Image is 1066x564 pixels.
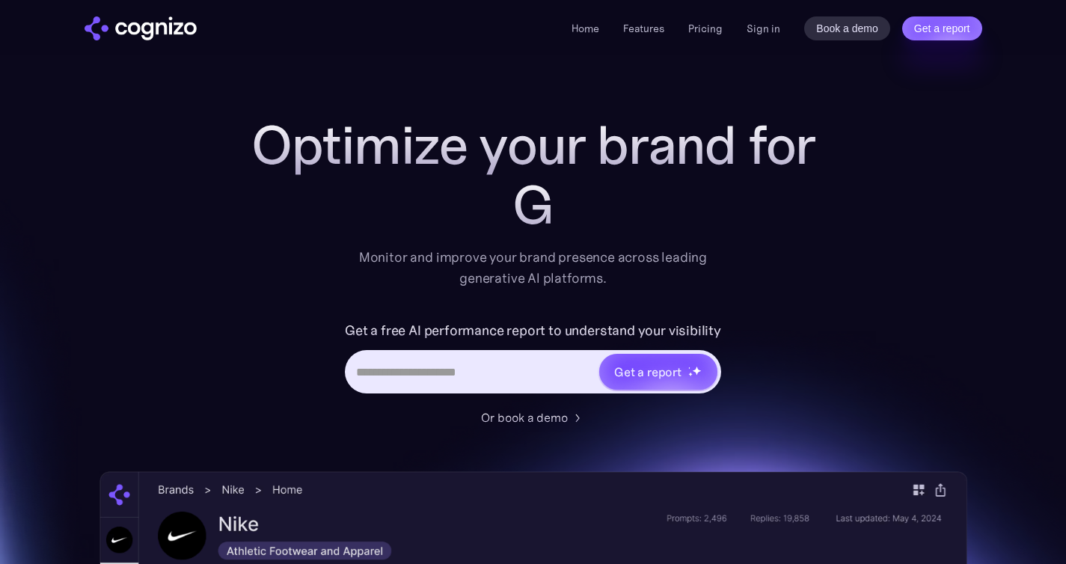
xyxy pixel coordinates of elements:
[481,408,586,426] a: Or book a demo
[345,319,721,343] label: Get a free AI performance report to understand your visibility
[747,19,780,37] a: Sign in
[804,16,890,40] a: Book a demo
[345,319,721,401] form: Hero URL Input Form
[85,16,197,40] a: home
[234,175,833,235] div: G
[623,22,664,35] a: Features
[692,366,702,376] img: star
[614,363,681,381] div: Get a report
[598,352,719,391] a: Get a reportstarstarstar
[349,247,717,289] div: Monitor and improve your brand presence across leading generative AI platforms.
[688,22,723,35] a: Pricing
[572,22,599,35] a: Home
[688,367,690,369] img: star
[688,372,693,377] img: star
[234,115,833,175] h1: Optimize your brand for
[85,16,197,40] img: cognizo logo
[481,408,568,426] div: Or book a demo
[902,16,982,40] a: Get a report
